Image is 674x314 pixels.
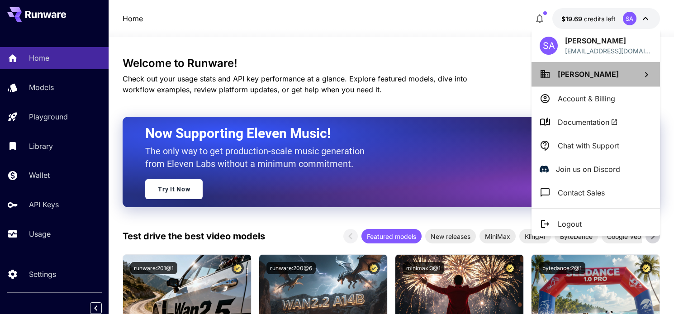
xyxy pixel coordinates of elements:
[556,164,620,175] p: Join us on Discord
[532,62,660,86] button: [PERSON_NAME]
[565,46,652,56] div: saddif.ahmed77@googlemail.com
[565,35,652,46] p: [PERSON_NAME]
[558,93,615,104] p: Account & Billing
[540,37,558,55] div: SA
[558,117,618,128] span: Documentation
[558,187,605,198] p: Contact Sales
[558,70,619,79] span: [PERSON_NAME]
[565,46,652,56] p: [EMAIL_ADDRESS][DOMAIN_NAME]
[558,140,619,151] p: Chat with Support
[558,219,582,229] p: Logout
